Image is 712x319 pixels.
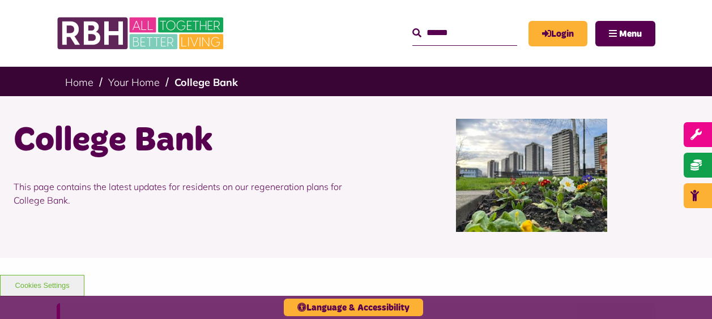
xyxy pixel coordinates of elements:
[284,299,423,316] button: Language & Accessibility
[595,21,655,46] button: Navigation
[661,268,712,319] iframe: Netcall Web Assistant for live chat
[57,11,227,55] img: RBH
[456,119,607,232] img: College Bank Skyline With Flowers
[174,76,238,89] a: College Bank
[14,163,348,224] p: This page contains the latest updates for residents on our regeneration plans for College Bank.
[65,76,93,89] a: Home
[619,29,642,38] span: Menu
[14,119,348,163] h1: College Bank
[108,76,160,89] a: Your Home
[528,21,587,46] a: MyRBH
